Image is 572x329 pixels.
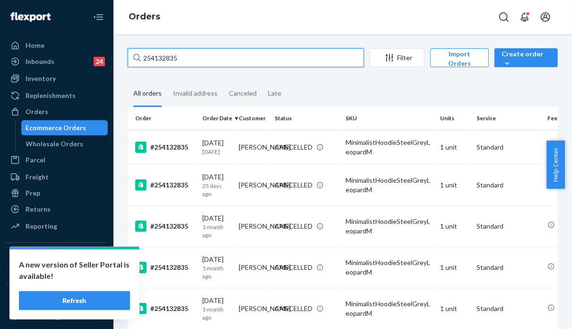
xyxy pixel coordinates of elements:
[477,263,540,272] p: Standard
[346,299,433,318] div: MinimalistHoodieSteelGreyLeopardM
[6,169,108,185] a: Freight
[275,180,312,190] div: CANCELLED
[6,269,108,281] a: Add Integration
[202,172,231,198] div: [DATE]
[202,182,231,198] p: 25 days ago
[26,188,40,198] div: Prep
[6,202,108,217] a: Returns
[6,104,108,119] a: Orders
[135,303,195,314] div: #254132835
[477,142,540,152] p: Standard
[6,219,108,234] a: Reporting
[436,130,473,164] td: 1 unit
[135,221,195,232] div: #254132835
[19,291,130,310] button: Refresh
[202,255,231,280] div: [DATE]
[128,48,364,67] input: Search orders
[346,258,433,277] div: MinimalistHoodieSteelGreyLeopardM
[202,138,231,156] div: [DATE]
[121,3,168,31] ol: breadcrumbs
[235,247,271,288] td: [PERSON_NAME]
[436,205,473,247] td: 1 unit
[477,180,540,190] p: Standard
[202,296,231,321] div: [DATE]
[26,139,84,149] div: Wholesale Orders
[21,120,108,135] a: Ecommerce Orders
[94,57,105,66] div: 24
[473,107,544,130] th: Service
[515,8,534,27] button: Open notifications
[135,179,195,191] div: #254132835
[26,155,45,165] div: Parcel
[494,48,558,67] button: Create order
[19,259,130,282] p: A new version of Seller Portal is available!
[342,107,436,130] th: SKU
[229,81,257,106] div: Canceled
[128,107,199,130] th: Order
[546,141,565,189] button: Help Center
[26,91,76,100] div: Replenishments
[26,205,51,214] div: Returns
[26,107,48,116] div: Orders
[202,213,231,239] div: [DATE]
[10,12,51,22] img: Flexport logo
[6,152,108,168] a: Parcel
[6,293,108,308] button: Fast Tags
[6,38,108,53] a: Home
[6,88,108,103] a: Replenishments
[436,107,473,130] th: Units
[133,81,162,107] div: All orders
[6,54,108,69] a: Inbounds24
[173,81,217,106] div: Invalid address
[477,222,540,231] p: Standard
[202,148,231,156] p: [DATE]
[135,262,195,273] div: #254132835
[436,164,473,205] td: 1 unit
[235,130,271,164] td: [PERSON_NAME]
[26,222,57,231] div: Reporting
[89,8,108,27] button: Close Navigation
[268,81,281,106] div: Late
[436,247,473,288] td: 1 unit
[494,8,513,27] button: Open Search Box
[275,222,312,231] div: CANCELLED
[370,53,424,62] div: Filter
[26,41,44,50] div: Home
[26,123,87,133] div: Ecommerce Orders
[6,311,108,323] a: Add Fast Tag
[430,48,489,67] button: Import Orders
[202,223,231,239] p: 1 month ago
[502,49,551,68] div: Create order
[6,250,108,266] button: Integrations
[6,71,108,86] a: Inventory
[21,136,108,151] a: Wholesale Orders
[199,107,235,130] th: Order Date
[370,48,425,67] button: Filter
[536,8,555,27] button: Open account menu
[26,57,54,66] div: Inbounds
[202,305,231,321] p: 1 month ago
[202,264,231,280] p: 1 month ago
[135,142,195,153] div: #254132835
[346,217,433,236] div: MinimalistHoodieSteelGreyLeopardM
[26,172,49,182] div: Freight
[235,164,271,205] td: [PERSON_NAME]
[346,176,433,195] div: MinimalistHoodieSteelGreyLeopardM
[26,74,56,83] div: Inventory
[271,107,342,130] th: Status
[346,138,433,157] div: MinimalistHoodieSteelGreyLeopardM
[275,304,312,313] div: CANCELLED
[239,114,268,122] div: Customer
[275,142,312,152] div: CANCELLED
[6,186,108,201] a: Prep
[129,11,160,22] a: Orders
[235,205,271,247] td: [PERSON_NAME]
[477,304,540,313] p: Standard
[275,263,312,272] div: CANCELLED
